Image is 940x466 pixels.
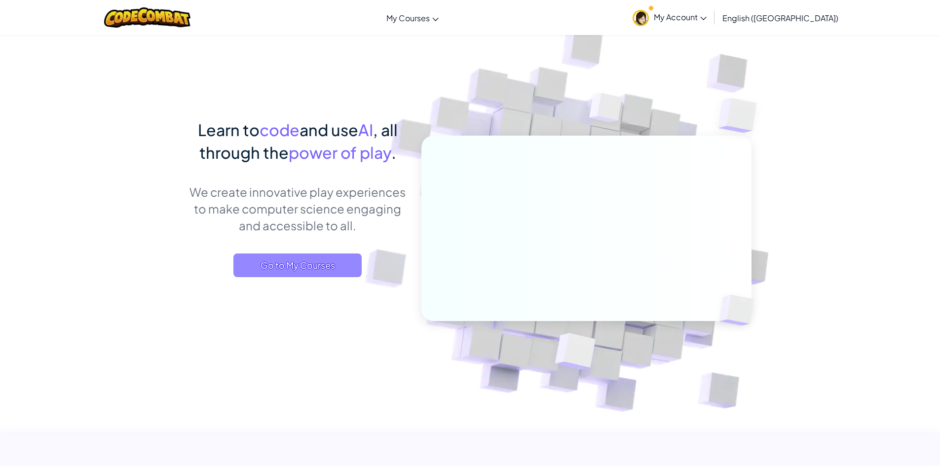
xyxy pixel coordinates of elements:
[358,120,373,140] span: AI
[530,312,619,394] img: Overlap cubes
[289,143,391,162] span: power of play
[654,12,707,22] span: My Account
[233,253,362,277] a: Go to My Courses
[300,120,358,140] span: and use
[386,13,430,23] span: My Courses
[189,183,407,234] p: We create innovative play experiences to make computer science engaging and accessible to all.
[703,274,777,346] img: Overlap cubes
[391,143,396,162] span: .
[722,13,838,23] span: English ([GEOGRAPHIC_DATA])
[717,4,843,31] a: English ([GEOGRAPHIC_DATA])
[699,74,784,157] img: Overlap cubes
[104,7,190,28] img: CodeCombat logo
[570,73,641,147] img: Overlap cubes
[198,120,260,140] span: Learn to
[628,2,712,33] a: My Account
[381,4,444,31] a: My Courses
[260,120,300,140] span: code
[633,10,649,26] img: avatar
